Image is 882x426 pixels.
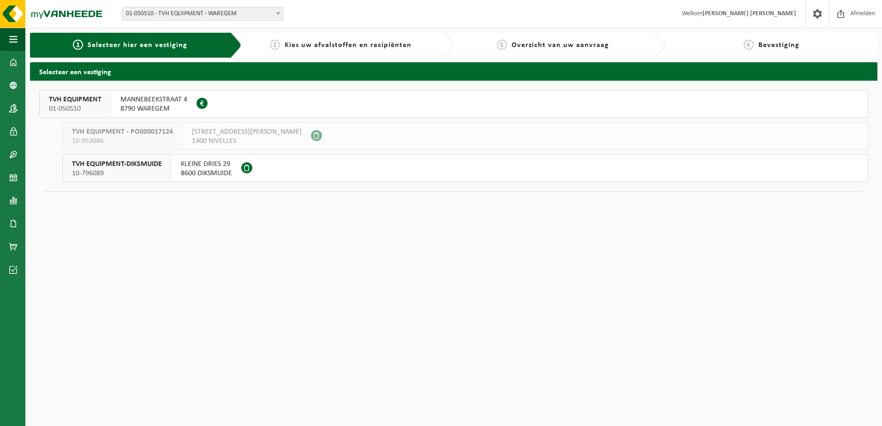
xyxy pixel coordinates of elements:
[122,7,283,21] span: 01-050510 - TVH EQUIPMENT - WAREGEM
[49,104,101,113] span: 01-050510
[72,127,173,136] span: TVH EQUIPMENT - PO000017124
[72,160,162,169] span: TVH EQUIPMENT-DIKSMUIDE
[73,40,83,50] span: 1
[270,40,280,50] span: 2
[62,154,868,182] button: TVH EQUIPMENT-DIKSMUIDE 10-796089 KLEINE DRIES 298600 DIKSMUIDE
[181,160,232,169] span: KLEINE DRIES 29
[703,10,796,17] strong: [PERSON_NAME] [PERSON_NAME]
[30,62,877,80] h2: Selecteer een vestiging
[49,95,101,104] span: TVH EQUIPMENT
[39,90,868,118] button: TVH EQUIPMENT 01-050510 MANNEBEEKSTRAAT 48790 WAREGEM
[72,136,173,146] span: 10-953086
[285,41,411,49] span: Kies uw afvalstoffen en recipiënten
[192,127,302,136] span: [STREET_ADDRESS][PERSON_NAME]
[120,95,187,104] span: MANNEBEEKSTRAAT 4
[72,169,162,178] span: 10-796089
[744,40,754,50] span: 4
[122,7,283,20] span: 01-050510 - TVH EQUIPMENT - WAREGEM
[192,136,302,146] span: 1400 NIVELLES
[758,41,799,49] span: Bevestiging
[181,169,232,178] span: 8600 DIKSMUIDE
[497,40,507,50] span: 3
[88,41,187,49] span: Selecteer hier een vestiging
[120,104,187,113] span: 8790 WAREGEM
[512,41,609,49] span: Overzicht van uw aanvraag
